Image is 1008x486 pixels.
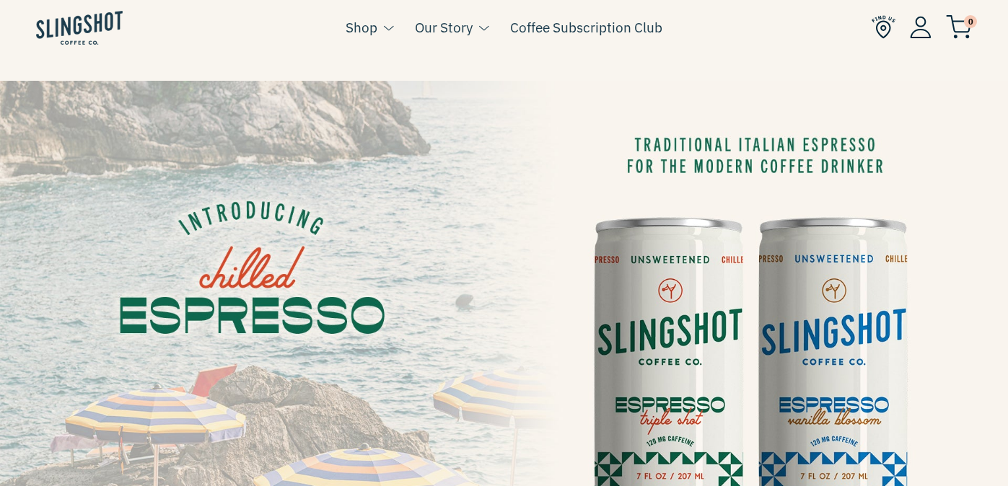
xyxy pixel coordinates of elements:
a: Our Story [415,17,473,38]
img: Account [910,16,932,38]
span: 0 [964,15,977,28]
a: Coffee Subscription Club [510,17,662,38]
img: cart [946,15,972,39]
a: 0 [946,19,972,36]
img: Find Us [872,15,895,39]
a: Shop [346,17,377,38]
